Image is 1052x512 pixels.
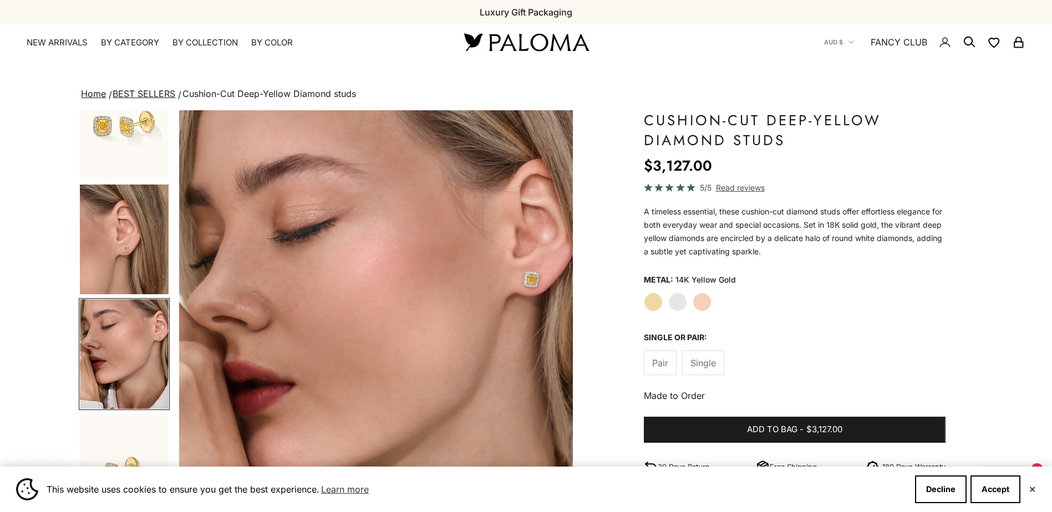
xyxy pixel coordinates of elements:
[80,185,169,294] img: #YellowGold #WhiteGold #RoseGold
[47,481,906,498] span: This website uses cookies to ensure you get the best experience.
[1029,486,1036,493] button: Close
[480,5,572,19] p: Luxury Gift Packaging
[644,388,946,403] p: Made to Order
[101,37,159,48] summary: By Category
[690,356,716,370] span: Single
[81,88,106,99] a: Home
[79,298,170,410] button: Go to item 5
[16,478,38,500] img: Cookie banner
[251,37,293,48] summary: By Color
[644,272,673,288] legend: Metal:
[644,110,946,150] h1: Cushion-Cut Deep-Yellow Diamond studs
[806,423,842,437] span: $3,127.00
[824,24,1025,60] nav: Secondary navigation
[113,88,175,99] a: BEST SELLERS
[915,475,967,503] button: Decline
[675,272,736,288] variant-option-value: 14K Yellow Gold
[80,299,169,409] img: #YellowGold #WhiteGold #RoseGold
[700,181,712,194] span: 5/5
[79,86,973,102] nav: breadcrumbs
[658,461,710,473] p: 30 Days Return
[871,35,927,49] a: FANCY CLUB
[824,37,843,47] span: AUD $
[652,356,668,370] span: Pair
[79,68,170,180] button: Go to item 1
[79,183,170,295] button: Go to item 4
[172,37,238,48] summary: By Collection
[747,423,797,437] span: Add to bag
[824,37,854,47] button: AUD $
[27,37,88,48] a: NEW ARRIVALS
[644,329,707,346] legend: Single or Pair:
[770,461,817,473] p: Free Shipping
[970,475,1020,503] button: Accept
[716,181,765,194] span: Read reviews
[644,207,942,256] span: A timeless essential, these cushion-cut diamond studs offer effortless elegance for both everyday...
[882,461,946,473] p: 180 Days Warranty
[319,481,370,498] a: Learn more
[644,417,946,443] button: Add to bag-$3,127.00
[27,37,438,48] nav: Primary navigation
[182,88,356,99] span: Cushion-Cut Deep-Yellow Diamond studs
[80,69,169,179] img: #YellowGold
[644,181,946,194] a: 5/5 Read reviews
[644,155,712,177] sale-price: $3,127.00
